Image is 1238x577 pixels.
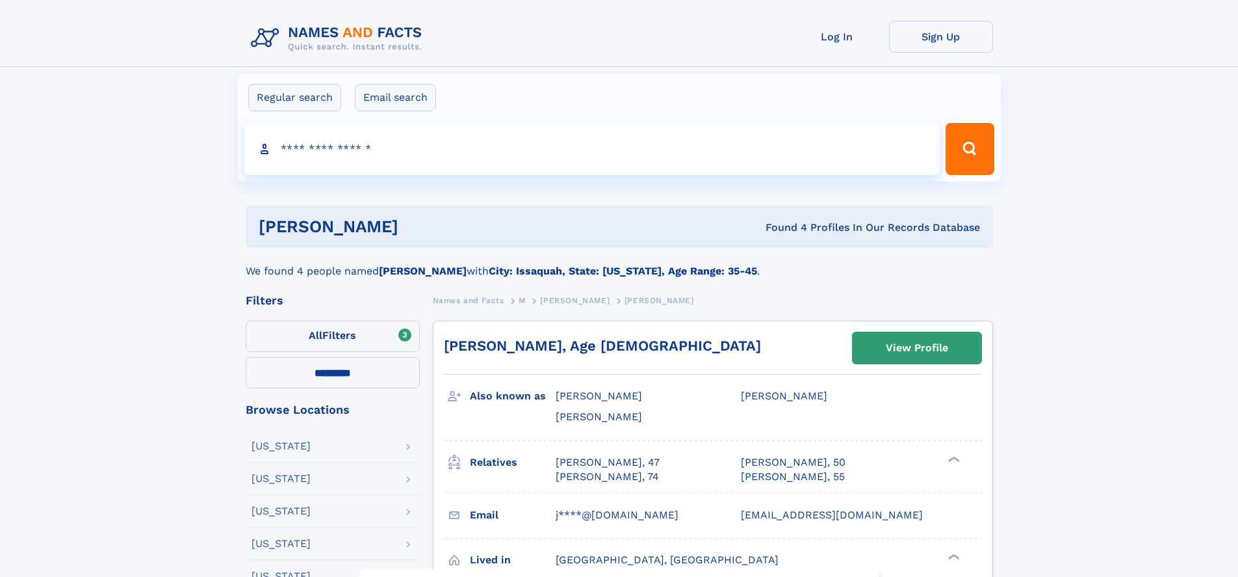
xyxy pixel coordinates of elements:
h3: Relatives [470,451,556,474]
div: Found 4 Profiles In Our Records Database [582,221,980,235]
a: [PERSON_NAME], 55 [741,470,845,484]
label: Filters [246,321,420,352]
div: [US_STATE] [251,474,311,484]
span: [EMAIL_ADDRESS][DOMAIN_NAME] [741,509,923,521]
button: Search Button [946,123,994,175]
a: [PERSON_NAME], 74 [556,470,659,484]
input: search input [244,123,940,175]
div: [US_STATE] [251,441,311,451]
a: View Profile [853,332,981,364]
div: ❯ [945,552,961,561]
label: Regular search [248,84,341,111]
label: Email search [355,84,436,111]
div: View Profile [886,333,948,363]
div: ❯ [945,455,961,463]
a: Log In [785,21,889,53]
a: Sign Up [889,21,993,53]
span: [PERSON_NAME] [556,390,642,402]
a: [PERSON_NAME] [540,292,610,308]
a: M [519,292,526,308]
h1: [PERSON_NAME] [259,219,582,235]
span: [PERSON_NAME] [556,410,642,423]
a: [PERSON_NAME], 47 [556,455,660,470]
span: [PERSON_NAME] [625,296,694,305]
span: M [519,296,526,305]
span: [GEOGRAPHIC_DATA], [GEOGRAPHIC_DATA] [556,554,779,566]
span: [PERSON_NAME] [741,390,827,402]
span: [PERSON_NAME] [540,296,610,305]
b: [PERSON_NAME] [379,265,467,277]
div: Browse Locations [246,404,420,416]
h3: Lived in [470,549,556,571]
h3: Also known as [470,385,556,407]
span: All [309,329,322,342]
div: [US_STATE] [251,506,311,517]
h3: Email [470,504,556,526]
img: Logo Names and Facts [246,21,433,56]
div: We found 4 people named with . [246,248,993,279]
a: Names and Facts [433,292,504,308]
a: [PERSON_NAME], Age [DEMOGRAPHIC_DATA] [444,338,761,354]
div: [US_STATE] [251,539,311,549]
div: Filters [246,295,420,306]
a: [PERSON_NAME], 50 [741,455,845,470]
b: City: Issaquah, State: [US_STATE], Age Range: 35-45 [489,265,757,277]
